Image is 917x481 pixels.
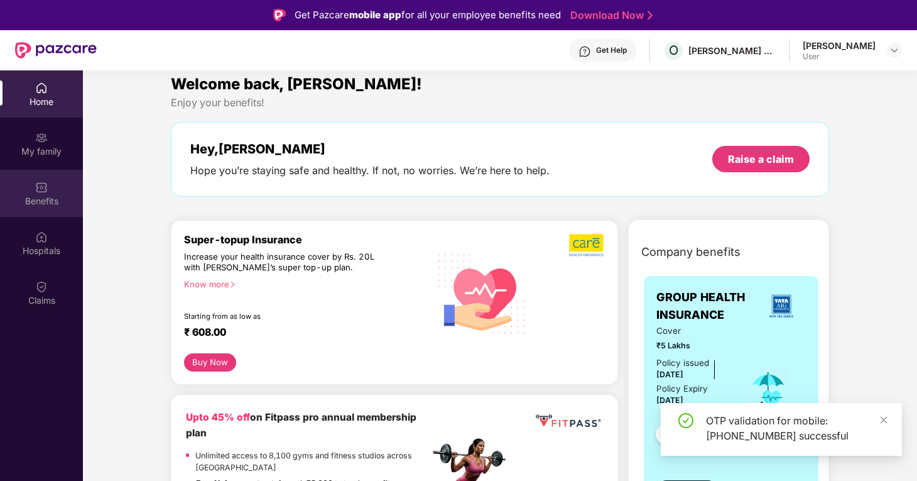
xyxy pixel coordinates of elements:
[688,45,776,57] div: [PERSON_NAME] GLOBAL INVESTMENT PLATFORM PRIVATE LIMITED
[669,43,678,58] span: O
[15,42,97,58] img: New Pazcare Logo
[656,382,708,395] div: Policy Expiry
[578,45,591,58] img: svg+xml;base64,PHN2ZyBpZD0iSGVscC0zMngzMiIgeG1sbnM9Imh0dHA6Ly93d3cudzMub3JnLzIwMDAvc3ZnIiB3aWR0aD...
[190,141,550,157] div: Hey, [PERSON_NAME]
[430,240,535,346] img: svg+xml;base64,PHN2ZyB4bWxucz0iaHR0cDovL3d3dy53My5vcmcvMjAwMC9zdmciIHhtbG5zOnhsaW5rPSJodHRwOi8vd3...
[190,164,550,177] div: Hope you’re staying safe and healthy. If not, no worries. We’re here to help.
[184,312,376,321] div: Starting from as low as
[879,416,888,424] span: close
[764,289,798,323] img: insurerLogo
[35,82,48,94] img: svg+xml;base64,PHN2ZyBpZD0iSG9tZSIgeG1sbnM9Imh0dHA6Ly93d3cudzMub3JnLzIwMDAvc3ZnIiB3aWR0aD0iMjAiIG...
[889,45,899,55] img: svg+xml;base64,PHN2ZyBpZD0iRHJvcGRvd24tMzJ4MzIiIHhtbG5zPSJodHRwOi8vd3d3LnczLm9yZy8yMDAwL3N2ZyIgd2...
[803,40,876,52] div: [PERSON_NAME]
[678,413,693,428] span: check-circle
[273,9,286,21] img: Logo
[171,75,422,93] span: Welcome back, [PERSON_NAME]!
[648,9,653,22] img: Stroke
[35,280,48,293] img: svg+xml;base64,PHN2ZyBpZD0iQ2xhaW0iIHhtbG5zPSJodHRwOi8vd3d3LnczLm9yZy8yMDAwL3N2ZyIgd2lkdGg9IjIwIi...
[656,370,683,379] span: [DATE]
[35,131,48,144] img: svg+xml;base64,PHN2ZyB3aWR0aD0iMjAiIGhlaWdodD0iMjAiIHZpZXdCb3g9IjAgMCAyMCAyMCIgZmlsbD0ibm9uZSIgeG...
[803,52,876,62] div: User
[295,8,561,23] div: Get Pazcare for all your employee benefits need
[656,324,730,338] span: Cover
[186,411,250,423] b: Upto 45% off
[656,289,756,324] span: GROUP HEALTH INSURANCE
[656,340,730,351] span: ₹5 Lakhs
[656,395,683,405] span: [DATE]
[569,233,605,257] img: b5dec4f62d2307b9de63beb79f102df3.png
[229,281,236,288] span: right
[171,96,829,109] div: Enjoy your benefits!
[706,413,887,443] div: OTP validation for mobile: [PHONE_NUMBER] successful
[349,9,401,21] strong: mobile app
[570,9,649,22] a: Download Now
[184,326,417,341] div: ₹ 608.00
[184,279,422,288] div: Know more
[195,450,430,474] p: Unlimited access to 8,100 gyms and fitness studios across [GEOGRAPHIC_DATA]
[656,357,709,370] div: Policy issued
[533,410,603,432] img: fppp.png
[35,231,48,243] img: svg+xml;base64,PHN2ZyBpZD0iSG9zcGl0YWxzIiB4bWxucz0iaHR0cDovL3d3dy53My5vcmcvMjAwMC9zdmciIHdpZHRoPS...
[596,45,627,55] div: Get Help
[184,233,430,246] div: Super-topup Insurance
[650,421,681,451] img: svg+xml;base64,PHN2ZyB4bWxucz0iaHR0cDovL3d3dy53My5vcmcvMjAwMC9zdmciIHdpZHRoPSI0OC45NDMiIGhlaWdodD...
[748,368,789,410] img: icon
[184,353,236,372] button: Buy Now
[186,411,416,438] b: on Fitpass pro annual membership plan
[641,243,741,261] span: Company benefits
[35,181,48,194] img: svg+xml;base64,PHN2ZyBpZD0iQmVuZWZpdHMiIHhtbG5zPSJodHRwOi8vd3d3LnczLm9yZy8yMDAwL3N2ZyIgd2lkdGg9Ij...
[728,152,794,166] div: Raise a claim
[184,252,376,274] div: Increase your health insurance cover by Rs. 20L with [PERSON_NAME]’s super top-up plan.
